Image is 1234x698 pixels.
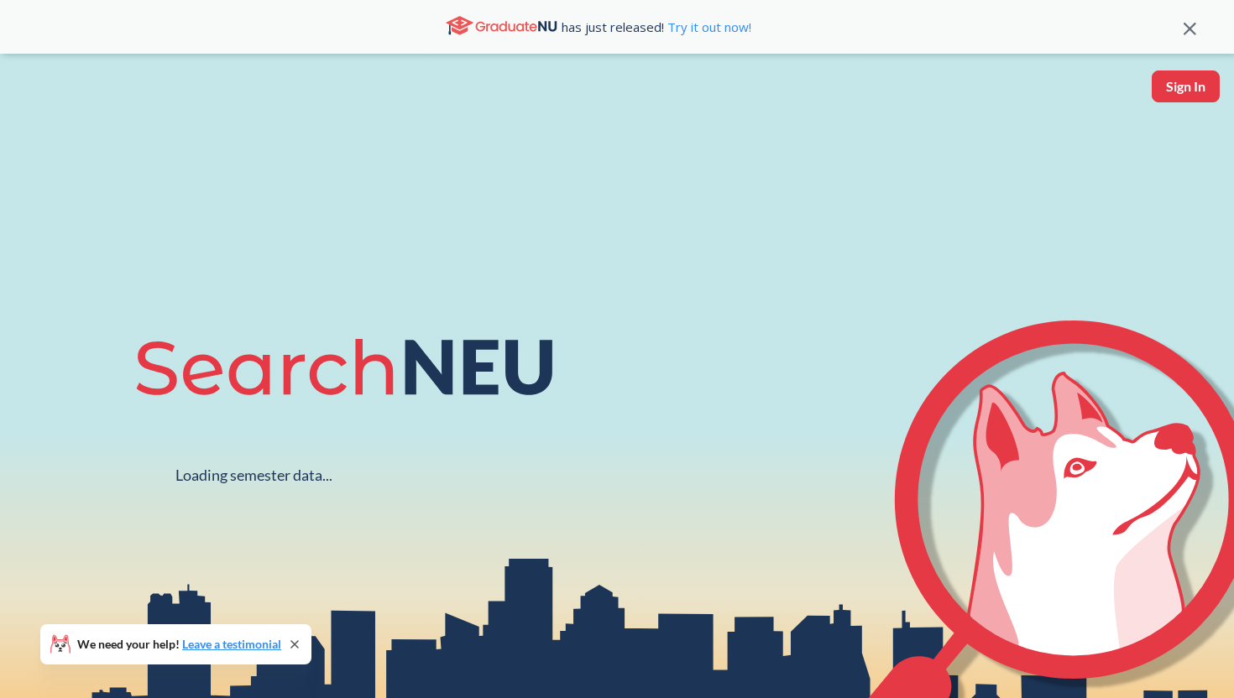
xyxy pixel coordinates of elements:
[175,466,332,485] div: Loading semester data...
[17,70,56,122] img: sandbox logo
[664,18,751,35] a: Try it out now!
[17,70,56,127] a: sandbox logo
[562,18,751,36] span: has just released!
[182,637,281,651] a: Leave a testimonial
[1152,70,1220,102] button: Sign In
[77,638,281,650] span: We need your help!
